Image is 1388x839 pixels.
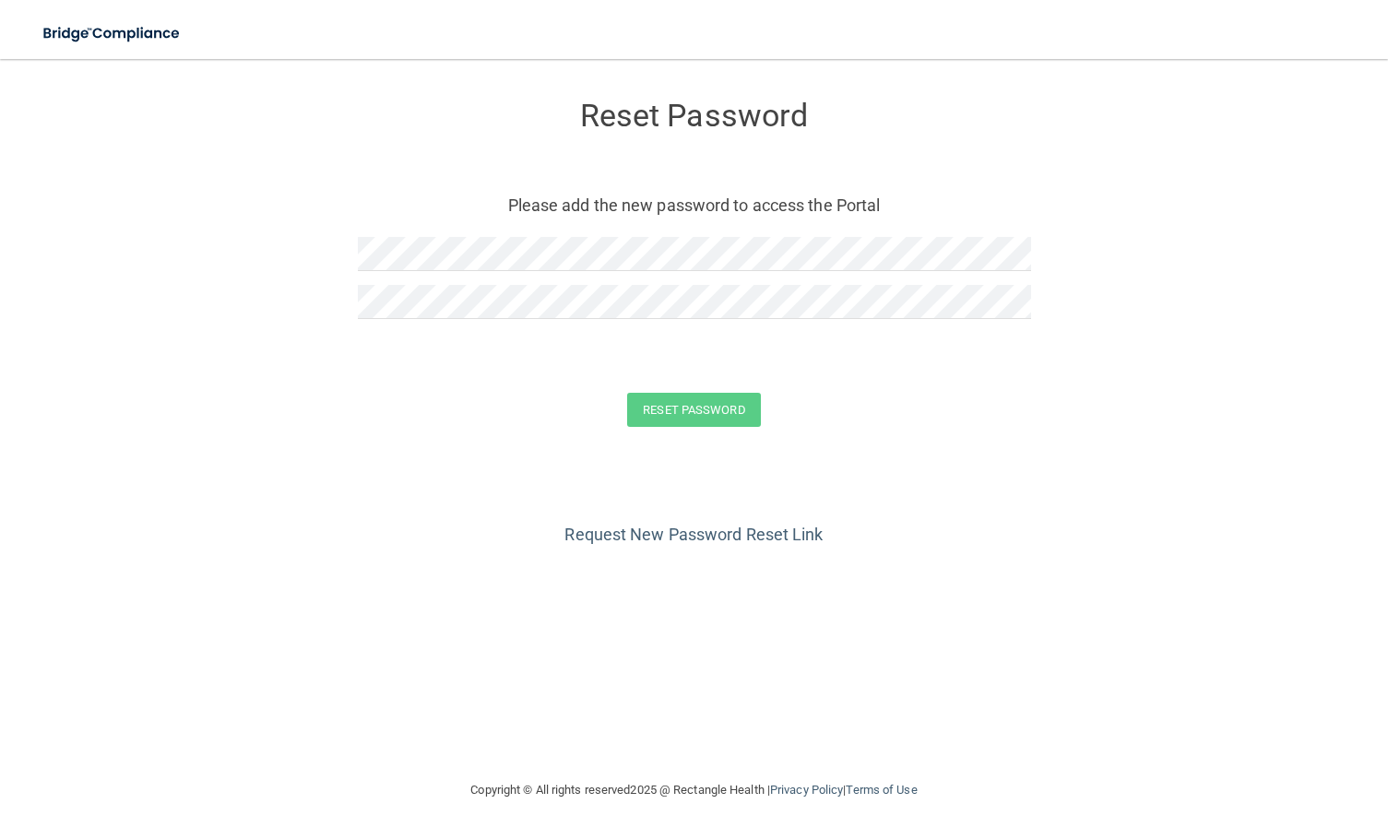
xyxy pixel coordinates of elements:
p: Please add the new password to access the Portal [372,190,1017,220]
h3: Reset Password [358,99,1031,133]
img: bridge_compliance_login_screen.278c3ca4.svg [28,15,197,53]
a: Privacy Policy [770,783,843,797]
button: Reset Password [627,393,760,427]
div: Copyright © All rights reserved 2025 @ Rectangle Health | | [358,761,1031,820]
a: Terms of Use [846,783,917,797]
a: Request New Password Reset Link [564,525,823,544]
